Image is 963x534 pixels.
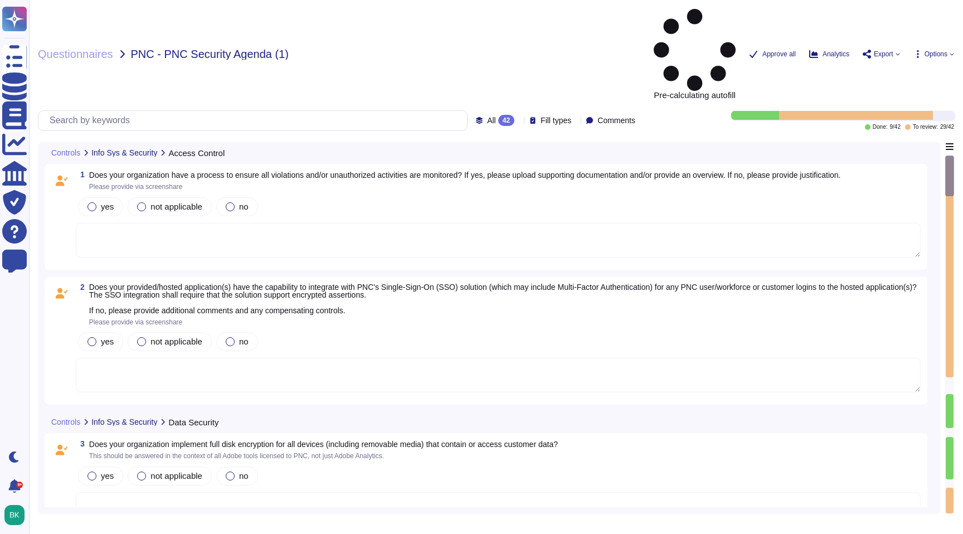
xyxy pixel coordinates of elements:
span: PNC - PNC Security Agenda (1) [131,48,289,60]
span: Info Sys & Security [91,418,157,426]
span: Does your organization implement full disk encryption for all devices (including removable media)... [89,440,558,449]
span: Fill types [541,116,571,124]
span: 2 [76,283,85,291]
span: Data Security [168,418,218,426]
input: Search by keywords [44,111,467,130]
span: Please provide via screenshare [89,183,182,191]
span: Info Sys & Security [91,149,157,157]
span: Approve all [762,51,796,57]
span: Does your provided/hosted application(s) have the capability to integrate with PNC's Single-Sign-... [89,283,917,315]
span: yes [101,471,114,480]
span: Pre-calculating autofill [654,9,736,99]
span: Does your organization have a process to ensure all violations and/or unauthorized activities are... [89,171,841,179]
span: 9 / 42 [889,124,900,130]
span: yes [101,202,114,211]
span: Options [925,51,947,57]
span: Controls [51,418,80,426]
div: 9+ [16,482,23,488]
span: 1 [76,171,85,178]
img: user [4,505,25,525]
span: Export [874,51,893,57]
span: not applicable [150,202,202,211]
span: All [487,116,496,124]
button: Approve all [749,50,796,59]
span: no [239,337,249,346]
button: Analytics [809,50,849,59]
span: Analytics [823,51,849,57]
span: not applicable [150,471,202,480]
span: Access Control [168,149,225,157]
span: Please provide via screenshare [89,318,182,326]
span: no [239,471,249,480]
span: Controls [51,149,80,157]
span: This should be answered in the context of all Adobe tools licensed to PNC, not just Adobe Analytics. [89,452,384,460]
button: user [2,503,32,527]
span: Questionnaires [38,48,113,60]
span: 3 [76,440,85,448]
span: not applicable [150,337,202,346]
span: Comments [597,116,635,124]
span: yes [101,337,114,346]
span: To review: [913,124,938,130]
span: 29 / 42 [940,124,954,130]
span: no [239,202,249,211]
div: 42 [498,115,514,126]
span: Done: [873,124,888,130]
